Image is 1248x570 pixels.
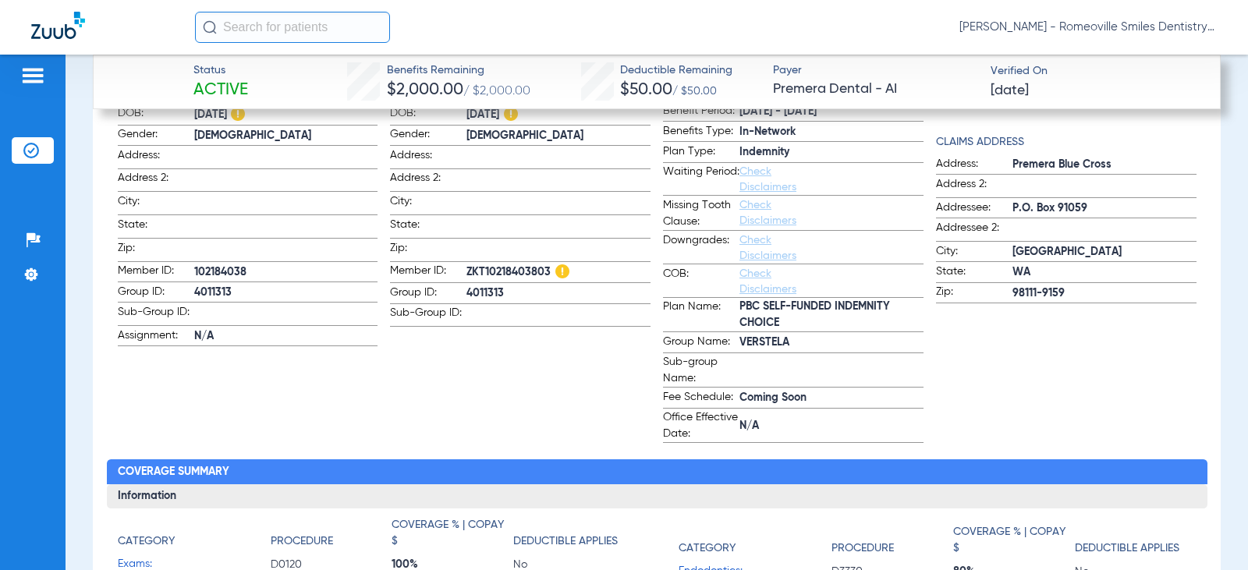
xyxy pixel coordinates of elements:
[663,354,739,387] span: Sub-group Name:
[739,335,924,351] span: VERSTELA
[936,220,1012,241] span: Addressee 2:
[936,284,1012,303] span: Zip:
[387,62,530,79] span: Benefits Remaining
[194,328,378,345] span: N/A
[739,124,924,140] span: In-Network
[663,103,739,122] span: Benefit Period:
[118,105,194,125] span: DOB:
[663,197,739,230] span: Missing Tooth Clause:
[390,263,466,282] span: Member ID:
[1012,200,1197,217] span: P.O. Box 91059
[504,107,518,121] img: Hazard
[1012,244,1197,260] span: [GEOGRAPHIC_DATA]
[107,459,1207,484] h2: Coverage Summary
[466,128,651,144] span: [DEMOGRAPHIC_DATA]
[118,533,175,550] h4: Category
[390,170,466,191] span: Address 2:
[231,107,245,121] img: Hazard
[392,517,513,555] app-breakdown-title: Coverage % | Copay $
[390,126,466,145] span: Gender:
[936,264,1012,282] span: State:
[1012,157,1197,173] span: Premera Blue Cross
[1012,264,1197,281] span: WA
[620,62,732,79] span: Deductible Remaining
[739,268,796,295] a: Check Disclaimers
[193,80,248,101] span: Active
[118,284,194,303] span: Group ID:
[390,217,466,238] span: State:
[463,85,530,97] span: / $2,000.00
[739,418,924,434] span: N/A
[773,80,977,99] span: Premera Dental - AI
[513,533,618,550] h4: Deductible Applies
[663,334,739,352] span: Group Name:
[118,217,194,238] span: State:
[739,390,924,406] span: Coming Soon
[936,200,1012,218] span: Addressee:
[390,305,466,326] span: Sub-Group ID:
[390,105,466,125] span: DOB:
[663,164,739,195] span: Waiting Period:
[739,299,924,331] span: PBC SELF-FUNDED INDEMNITY CHOICE
[203,20,217,34] img: Search Icon
[663,266,739,297] span: COB:
[953,524,1066,557] h4: Coverage % | Copay $
[31,12,85,39] img: Zuub Logo
[663,409,739,442] span: Office Effective Date:
[118,126,194,145] span: Gender:
[555,264,569,278] img: Hazard
[390,285,466,303] span: Group ID:
[663,299,739,331] span: Plan Name:
[466,285,651,302] span: 4011313
[953,517,1075,562] app-breakdown-title: Coverage % | Copay $
[831,540,894,557] h4: Procedure
[392,517,505,550] h4: Coverage % | Copay $
[991,63,1195,80] span: Verified On
[936,156,1012,175] span: Address:
[194,128,378,144] span: [DEMOGRAPHIC_DATA]
[118,263,194,281] span: Member ID:
[118,193,194,214] span: City:
[1075,517,1197,562] app-breakdown-title: Deductible Applies
[390,193,466,214] span: City:
[513,517,635,555] app-breakdown-title: Deductible Applies
[118,304,194,325] span: Sub-Group ID:
[831,517,953,562] app-breakdown-title: Procedure
[118,240,194,261] span: Zip:
[1075,540,1179,557] h4: Deductible Applies
[118,327,194,346] span: Assignment:
[936,134,1197,150] h4: Claims Address
[663,389,739,408] span: Fee Schedule:
[739,200,796,226] a: Check Disclaimers
[195,12,390,43] input: Search for patients
[466,105,651,125] span: [DATE]
[194,264,378,281] span: 102184038
[663,143,739,162] span: Plan Type:
[193,62,248,79] span: Status
[118,147,194,168] span: Address:
[390,147,466,168] span: Address:
[663,123,739,142] span: Benefits Type:
[679,517,831,562] app-breakdown-title: Category
[663,232,739,264] span: Downgrades:
[271,517,392,555] app-breakdown-title: Procedure
[1012,285,1197,302] span: 98111-9159
[739,166,796,193] a: Check Disclaimers
[620,82,672,98] span: $50.00
[118,170,194,191] span: Address 2:
[739,144,924,161] span: Indemnity
[959,19,1217,35] span: [PERSON_NAME] - Romeoville Smiles Dentistry
[107,484,1207,509] h3: Information
[739,235,796,261] a: Check Disclaimers
[390,240,466,261] span: Zip:
[20,66,45,85] img: hamburger-icon
[271,533,333,550] h4: Procedure
[773,62,977,79] span: Payer
[118,517,271,555] app-breakdown-title: Category
[387,82,463,98] span: $2,000.00
[739,104,924,120] span: [DATE] - [DATE]
[936,243,1012,262] span: City:
[991,81,1029,101] span: [DATE]
[679,540,736,557] h4: Category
